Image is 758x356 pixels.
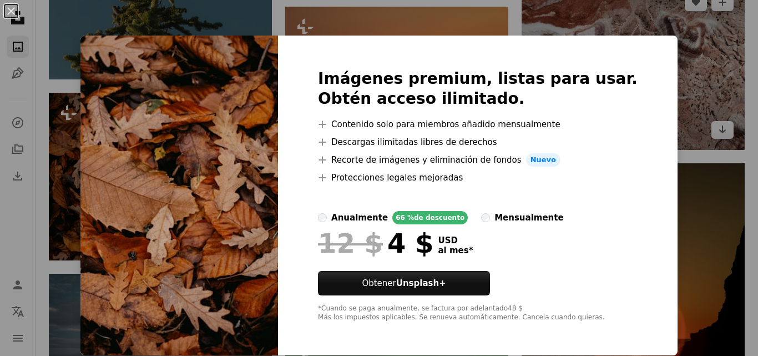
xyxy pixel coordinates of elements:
[318,136,638,149] li: Descargas ilimitadas libres de derechos
[396,278,446,288] strong: Unsplash+
[481,213,490,222] input: mensualmente
[318,213,327,222] input: anualmente66 %de descuento
[318,229,383,258] span: 12 $
[318,118,638,131] li: Contenido solo para miembros añadido mensualmente
[438,235,473,245] span: USD
[494,211,563,224] div: mensualmente
[318,171,638,184] li: Protecciones legales mejoradas
[318,304,638,322] div: *Cuando se paga anualmente, se factura por adelantado 48 $ Más los impuestos aplicables. Se renue...
[526,153,560,167] span: Nuevo
[318,229,433,258] div: 4 $
[318,271,490,295] button: ObtenerUnsplash+
[80,36,278,355] img: premium_photo-1700984735869-bd9eba083198
[438,245,473,255] span: al mes *
[331,211,388,224] div: anualmente
[318,69,638,109] h2: Imágenes premium, listas para usar. Obtén acceso ilimitado.
[392,211,468,224] div: 66 % de descuento
[318,153,638,167] li: Recorte de imágenes y eliminación de fondos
